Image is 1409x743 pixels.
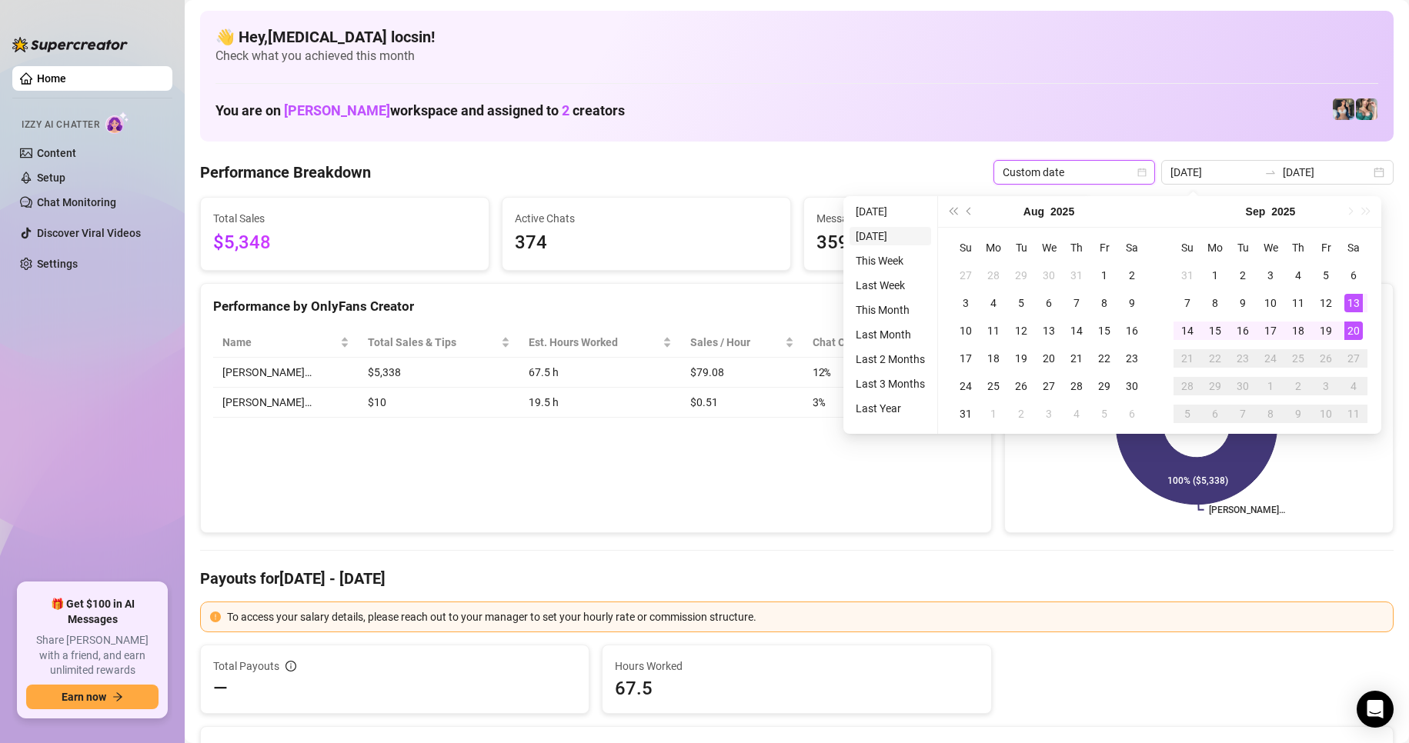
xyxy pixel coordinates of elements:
[957,266,975,285] div: 27
[813,394,837,411] span: 3 %
[1007,234,1035,262] th: Tu
[1118,262,1146,289] td: 2025-08-02
[952,289,980,317] td: 2025-08-03
[1201,289,1229,317] td: 2025-09-08
[980,400,1007,428] td: 2025-09-01
[1063,262,1090,289] td: 2025-07-31
[1257,262,1284,289] td: 2025-09-03
[1289,294,1307,312] div: 11
[1007,317,1035,345] td: 2025-08-12
[1340,262,1367,289] td: 2025-09-06
[1234,377,1252,395] div: 30
[1257,400,1284,428] td: 2025-10-08
[952,400,980,428] td: 2025-08-31
[1174,345,1201,372] td: 2025-09-21
[37,172,65,184] a: Setup
[1289,266,1307,285] div: 4
[1118,345,1146,372] td: 2025-08-23
[952,345,980,372] td: 2025-08-17
[1229,345,1257,372] td: 2025-09-23
[1289,377,1307,395] div: 2
[1312,289,1340,317] td: 2025-09-12
[984,266,1003,285] div: 28
[1201,372,1229,400] td: 2025-09-29
[1229,289,1257,317] td: 2025-09-09
[1229,234,1257,262] th: Tu
[359,358,519,388] td: $5,338
[1090,262,1118,289] td: 2025-08-01
[1264,166,1277,178] span: swap-right
[1201,234,1229,262] th: Mo
[1283,164,1371,181] input: End date
[1234,405,1252,423] div: 7
[1340,317,1367,345] td: 2025-09-20
[816,228,1080,258] span: 3593
[1050,196,1074,227] button: Choose a year
[1356,98,1377,120] img: Zaddy
[515,228,778,258] span: 374
[1312,345,1340,372] td: 2025-09-26
[1123,322,1141,340] div: 16
[1035,400,1063,428] td: 2025-09-03
[1229,372,1257,400] td: 2025-09-30
[215,48,1378,65] span: Check what you achieved this month
[1012,294,1030,312] div: 5
[1357,691,1394,728] div: Open Intercom Messenger
[1234,349,1252,368] div: 23
[1261,294,1280,312] div: 10
[1261,322,1280,340] div: 17
[803,328,979,358] th: Chat Conversion
[850,375,931,393] li: Last 3 Months
[213,658,279,675] span: Total Payouts
[1067,377,1086,395] div: 28
[1063,345,1090,372] td: 2025-08-21
[1201,345,1229,372] td: 2025-09-22
[105,112,129,134] img: AI Chatter
[1317,294,1335,312] div: 12
[112,691,123,702] span: arrow-right
[1123,405,1141,423] div: 6
[1289,405,1307,423] div: 9
[1035,289,1063,317] td: 2025-08-06
[1118,289,1146,317] td: 2025-08-09
[1234,294,1252,312] div: 9
[1118,372,1146,400] td: 2025-08-30
[1284,317,1312,345] td: 2025-09-18
[1063,372,1090,400] td: 2025-08-28
[284,102,390,118] span: [PERSON_NAME]
[1229,317,1257,345] td: 2025-09-16
[1123,266,1141,285] div: 2
[1312,317,1340,345] td: 2025-09-19
[984,405,1003,423] div: 1
[1063,400,1090,428] td: 2025-09-04
[1040,294,1058,312] div: 6
[1063,289,1090,317] td: 2025-08-07
[215,26,1378,48] h4: 👋 Hey, [MEDICAL_DATA] locsin !
[1023,196,1044,227] button: Choose a month
[1201,317,1229,345] td: 2025-09-15
[1040,377,1058,395] div: 27
[1201,262,1229,289] td: 2025-09-01
[200,162,371,183] h4: Performance Breakdown
[1317,405,1335,423] div: 10
[1206,266,1224,285] div: 1
[1095,322,1114,340] div: 15
[957,322,975,340] div: 10
[681,388,803,418] td: $0.51
[222,334,337,351] span: Name
[1170,164,1258,181] input: Start date
[850,399,931,418] li: Last Year
[1040,349,1058,368] div: 20
[1090,372,1118,400] td: 2025-08-29
[1035,262,1063,289] td: 2025-07-30
[1174,372,1201,400] td: 2025-09-28
[984,294,1003,312] div: 4
[1178,405,1197,423] div: 5
[952,317,980,345] td: 2025-08-10
[1012,405,1030,423] div: 2
[1003,161,1146,184] span: Custom date
[1012,377,1030,395] div: 26
[1123,349,1141,368] div: 23
[1067,266,1086,285] div: 31
[1340,234,1367,262] th: Sa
